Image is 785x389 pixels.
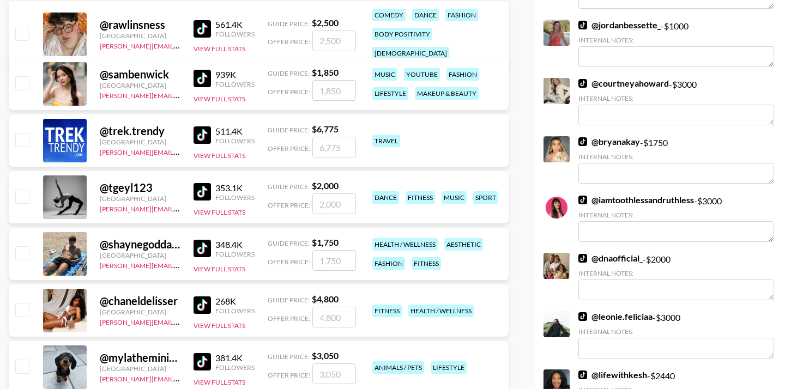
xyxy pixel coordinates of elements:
[100,316,261,326] a: [PERSON_NAME][EMAIL_ADDRESS][DOMAIN_NAME]
[412,257,441,270] div: fitness
[444,238,483,251] div: aesthetic
[215,307,255,315] div: Followers
[312,80,356,101] input: 1,850
[445,9,478,21] div: fashion
[372,361,424,374] div: animals / pets
[578,253,643,264] a: @dnaofficial_
[578,94,774,102] div: Internal Notes:
[372,135,400,147] div: travel
[312,17,339,28] strong: $ 2,500
[578,196,587,204] img: TikTok
[215,296,255,307] div: 268K
[268,296,310,304] span: Guide Price:
[268,371,310,379] span: Offer Price:
[194,321,245,330] button: View Full Stats
[194,296,211,314] img: TikTok
[372,87,408,100] div: lifestyle
[578,78,669,89] a: @courtneyahoward
[578,370,587,379] img: TikTok
[578,20,774,67] div: - $ 1000
[268,352,310,361] span: Guide Price:
[194,353,211,370] img: TikTok
[268,239,310,247] span: Guide Price:
[312,67,339,77] strong: $ 1,850
[100,308,180,316] div: [GEOGRAPHIC_DATA]
[268,126,310,134] span: Guide Price:
[268,258,310,266] span: Offer Price:
[194,265,245,273] button: View Full Stats
[473,191,498,204] div: sport
[215,239,255,250] div: 348.4K
[215,183,255,193] div: 353.1K
[100,89,261,100] a: [PERSON_NAME][EMAIL_ADDRESS][DOMAIN_NAME]
[312,294,339,304] strong: $ 4,800
[372,47,449,59] div: [DEMOGRAPHIC_DATA]
[100,68,180,81] div: @ sambenwick
[100,251,180,259] div: [GEOGRAPHIC_DATA]
[268,88,310,96] span: Offer Price:
[215,137,255,145] div: Followers
[215,250,255,258] div: Followers
[100,18,180,32] div: @ rawlinsness
[578,36,774,44] div: Internal Notes:
[268,183,310,191] span: Guide Price:
[194,70,211,87] img: TikTok
[194,95,245,103] button: View Full Stats
[194,20,211,38] img: TikTok
[415,87,479,100] div: makeup & beauty
[372,68,397,81] div: music
[578,78,774,125] div: - $ 3000
[100,81,180,89] div: [GEOGRAPHIC_DATA]
[268,201,310,209] span: Offer Price:
[194,208,245,216] button: View Full Stats
[578,20,661,31] a: @jordanbessette_
[215,126,255,137] div: 511.4K
[578,327,774,336] div: Internal Notes:
[312,237,339,247] strong: $ 1,750
[100,40,261,50] a: [PERSON_NAME][EMAIL_ADDRESS][DOMAIN_NAME]
[372,191,399,204] div: dance
[578,254,587,263] img: TikTok
[312,193,356,214] input: 2,000
[578,269,774,277] div: Internal Notes:
[194,126,211,144] img: TikTok
[268,314,310,323] span: Offer Price:
[578,194,774,242] div: - $ 3000
[312,31,356,51] input: 2,500
[442,191,467,204] div: music
[412,9,439,21] div: dance
[578,311,653,322] a: @leonie.feliciaa
[578,211,774,219] div: Internal Notes:
[100,294,180,308] div: @ chaneldelisser
[372,238,438,251] div: health / wellness
[194,378,245,386] button: View Full Stats
[372,257,405,270] div: fashion
[194,151,245,160] button: View Full Stats
[372,28,432,40] div: body positivity
[215,193,255,202] div: Followers
[215,69,255,80] div: 939K
[215,363,255,372] div: Followers
[100,138,180,146] div: [GEOGRAPHIC_DATA]
[578,136,640,147] a: @bryanakay
[100,124,180,138] div: @ trek.trendy
[578,194,694,205] a: @iamtoothlessandruthless
[578,153,774,161] div: Internal Notes:
[446,68,479,81] div: fashion
[312,307,356,327] input: 4,800
[215,19,255,30] div: 561.4K
[578,136,774,184] div: - $ 1750
[100,194,180,203] div: [GEOGRAPHIC_DATA]
[100,32,180,40] div: [GEOGRAPHIC_DATA]
[406,191,435,204] div: fitness
[268,20,310,28] span: Guide Price:
[100,146,261,156] a: [PERSON_NAME][EMAIL_ADDRESS][DOMAIN_NAME]
[100,181,180,194] div: @ tgeyl123
[578,79,587,88] img: TikTok
[194,240,211,257] img: TikTok
[312,180,339,191] strong: $ 2,000
[578,312,587,321] img: TikTok
[312,124,339,134] strong: $ 6,775
[578,369,647,380] a: @lifewithkesh
[215,80,255,88] div: Followers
